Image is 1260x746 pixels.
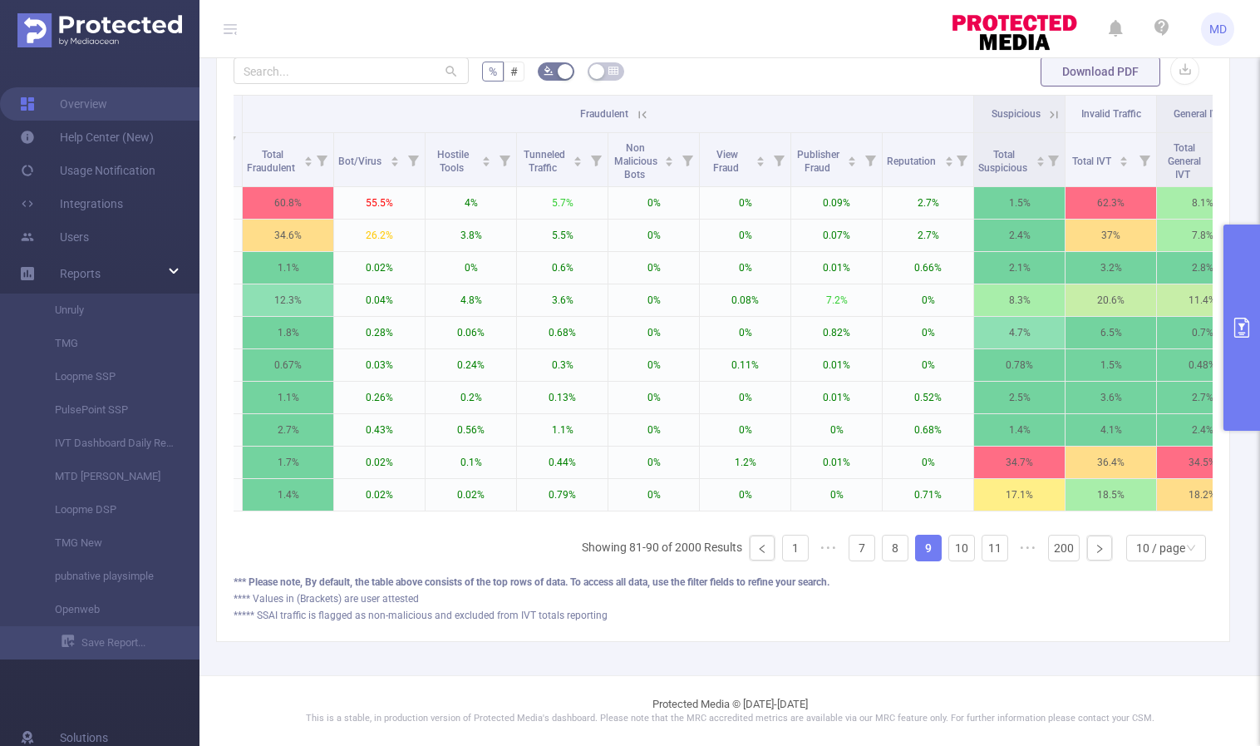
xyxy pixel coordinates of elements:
[33,294,180,327] a: Unruly
[700,284,790,316] p: 0.08%
[1157,382,1248,413] p: 2.7%
[757,544,767,554] i: icon: left
[1041,133,1065,186] i: Filter menu
[949,536,974,561] a: 10
[608,317,699,348] p: 0%
[243,252,333,284] p: 1.1%
[573,154,583,159] i: icon: caret-up
[1174,108,1224,120] span: General IVT
[33,526,180,560] a: TMG New
[426,187,516,219] p: 4%
[334,284,425,316] p: 0.04%
[1119,154,1129,164] div: Sort
[303,154,313,164] div: Sort
[1015,535,1041,561] span: •••
[334,349,425,381] p: 0.03%
[1066,284,1156,316] p: 20.6%
[481,154,491,164] div: Sort
[944,154,954,164] div: Sort
[437,149,469,174] span: Hostile Tools
[426,479,516,511] p: 0.02%
[700,252,790,284] p: 0%
[582,535,742,561] li: Showing 81-90 of 2000 Results
[33,593,180,626] a: Openweb
[1157,447,1248,478] p: 34.5%
[982,536,1007,561] a: 11
[756,154,765,164] div: Sort
[700,349,790,381] p: 0.11%
[1186,543,1196,555] i: icon: down
[883,252,973,284] p: 0.66%
[517,447,608,478] p: 0.44%
[517,317,608,348] p: 0.68%
[1120,154,1129,159] i: icon: caret-up
[849,536,874,561] a: 7
[334,187,425,219] p: 55.5%
[517,349,608,381] p: 0.3%
[1066,382,1156,413] p: 3.6%
[60,267,101,280] span: Reports
[517,220,608,251] p: 5.5%
[510,65,518,78] span: #
[1157,349,1248,381] p: 0.48%
[482,154,491,159] i: icon: caret-up
[700,479,790,511] p: 0%
[1095,544,1105,554] i: icon: right
[517,284,608,316] p: 3.6%
[243,414,333,446] p: 2.7%
[517,382,608,413] p: 0.13%
[426,349,516,381] p: 0.24%
[700,317,790,348] p: 0%
[1036,160,1045,165] i: icon: caret-down
[20,87,107,121] a: Overview
[797,149,839,174] span: Publisher Fraud
[1066,414,1156,446] p: 4.1%
[426,447,516,478] p: 0.1%
[426,317,516,348] p: 0.06%
[33,560,180,593] a: pubnative playsimple
[1081,108,1141,120] span: Invalid Traffic
[334,479,425,511] p: 0.02%
[20,154,155,187] a: Usage Notification
[950,133,973,186] i: Filter menu
[916,536,941,561] a: 9
[390,154,399,159] i: icon: caret-up
[573,160,583,165] i: icon: caret-down
[1066,479,1156,511] p: 18.5%
[791,447,882,478] p: 0.01%
[791,284,882,316] p: 7.2%
[1072,156,1114,167] span: Total IVT
[1048,535,1080,561] li: 200
[608,252,699,284] p: 0%
[517,187,608,219] p: 5.7%
[974,349,1065,381] p: 0.78%
[883,479,973,511] p: 0.71%
[334,414,425,446] p: 0.43%
[791,317,882,348] p: 0.82%
[1157,187,1248,219] p: 8.1%
[815,535,842,561] span: •••
[948,535,975,561] li: 10
[883,382,973,413] p: 0.52%
[883,284,973,316] p: 0%
[426,382,516,413] p: 0.2%
[791,220,882,251] p: 0.07%
[676,133,699,186] i: Filter menu
[1015,535,1041,561] li: Next 5 Pages
[1086,535,1113,561] li: Next Page
[1157,252,1248,284] p: 2.8%
[33,360,180,393] a: Loopme SSP
[1133,133,1156,186] i: Filter menu
[974,479,1065,511] p: 17.1%
[524,149,565,174] span: Tunneled Traffic
[608,479,699,511] p: 0%
[1120,160,1129,165] i: icon: caret-down
[974,414,1065,446] p: 1.4%
[334,447,425,478] p: 0.02%
[584,133,608,186] i: Filter menu
[334,252,425,284] p: 0.02%
[883,447,973,478] p: 0%
[310,133,333,186] i: Filter menu
[974,317,1065,348] p: 4.7%
[791,414,882,446] p: 0%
